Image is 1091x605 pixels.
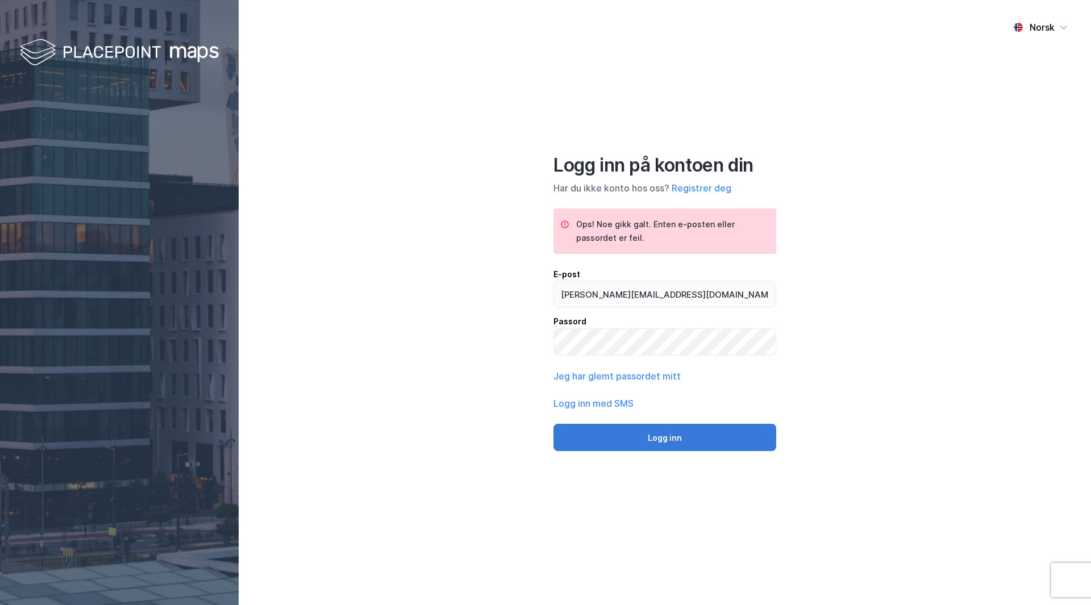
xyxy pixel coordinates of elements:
div: Passord [553,315,776,328]
div: Norsk [1030,20,1055,34]
button: Registrer deg [672,181,731,195]
img: logo-white.f07954bde2210d2a523dddb988cd2aa7.svg [20,36,219,70]
iframe: Chat Widget [1034,550,1091,605]
div: Logg inn på kontoen din [553,154,776,177]
button: Logg inn [553,424,776,451]
div: E-post [553,268,776,281]
button: Jeg har glemt passordet mitt [553,369,681,383]
div: Har du ikke konto hos oss? [553,181,776,195]
button: Logg inn med SMS [553,397,634,410]
div: Ops! Noe gikk galt. Enten e-posten eller passordet er feil. [576,218,767,245]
